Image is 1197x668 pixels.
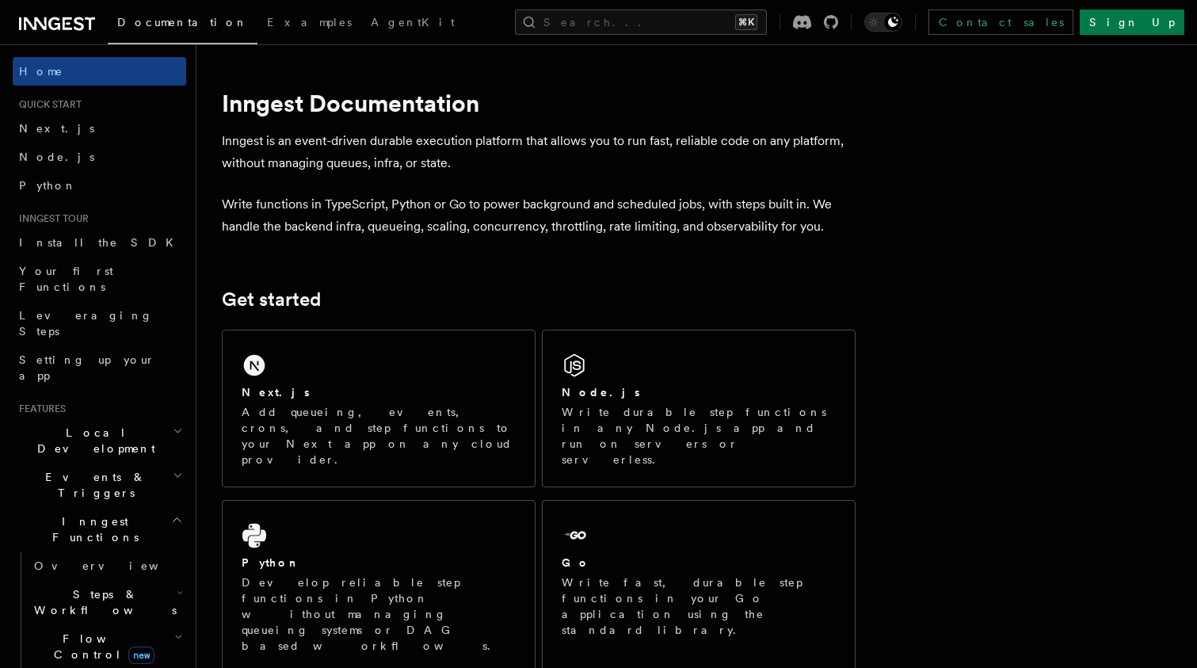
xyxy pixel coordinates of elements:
[222,193,856,238] p: Write functions in TypeScript, Python or Go to power background and scheduled jobs, with steps bu...
[13,171,186,200] a: Python
[19,63,63,79] span: Home
[13,469,173,501] span: Events & Triggers
[19,151,94,163] span: Node.js
[242,555,300,571] h2: Python
[13,513,171,545] span: Inngest Functions
[13,403,66,415] span: Features
[19,179,77,192] span: Python
[13,98,82,111] span: Quick start
[371,16,455,29] span: AgentKit
[267,16,352,29] span: Examples
[242,574,516,654] p: Develop reliable step functions in Python without managing queueing systems or DAG based workflows.
[28,552,186,580] a: Overview
[562,574,836,638] p: Write fast, durable step functions in your Go application using the standard library.
[34,559,197,572] span: Overview
[257,5,361,43] a: Examples
[735,14,757,30] kbd: ⌘K
[13,143,186,171] a: Node.js
[928,10,1073,35] a: Contact sales
[28,580,186,624] button: Steps & Workflows
[19,122,94,135] span: Next.js
[562,555,590,571] h2: Go
[13,418,186,463] button: Local Development
[128,647,154,664] span: new
[13,507,186,552] button: Inngest Functions
[13,212,89,225] span: Inngest tour
[515,10,767,35] button: Search...⌘K
[13,257,186,301] a: Your first Functions
[13,228,186,257] a: Install the SDK
[222,89,856,117] h1: Inngest Documentation
[242,404,516,468] p: Add queueing, events, crons, and step functions to your Next app on any cloud provider.
[13,463,186,507] button: Events & Triggers
[361,5,464,43] a: AgentKit
[19,353,155,382] span: Setting up your app
[19,309,153,338] span: Leveraging Steps
[13,114,186,143] a: Next.js
[13,345,186,390] a: Setting up your app
[242,384,310,400] h2: Next.js
[28,586,177,618] span: Steps & Workflows
[864,13,902,32] button: Toggle dark mode
[13,301,186,345] a: Leveraging Steps
[13,57,186,86] a: Home
[562,404,836,468] p: Write durable step functions in any Node.js app and run on servers or serverless.
[117,16,248,29] span: Documentation
[222,130,856,174] p: Inngest is an event-driven durable execution platform that allows you to run fast, reliable code ...
[19,265,113,293] span: Your first Functions
[542,330,856,487] a: Node.jsWrite durable step functions in any Node.js app and run on servers or serverless.
[1080,10,1184,35] a: Sign Up
[222,288,321,311] a: Get started
[13,425,173,456] span: Local Development
[28,631,174,662] span: Flow Control
[222,330,536,487] a: Next.jsAdd queueing, events, crons, and step functions to your Next app on any cloud provider.
[19,236,183,249] span: Install the SDK
[562,384,640,400] h2: Node.js
[108,5,257,44] a: Documentation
